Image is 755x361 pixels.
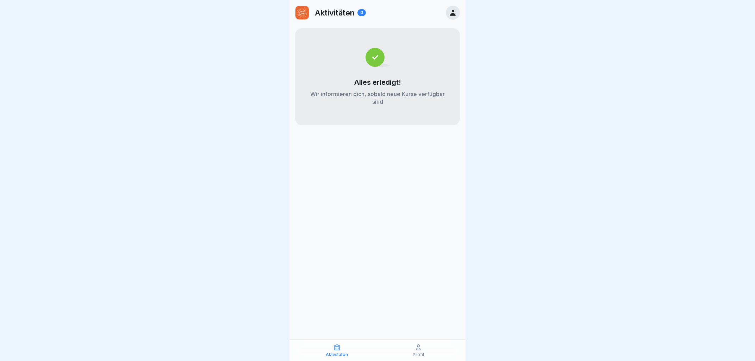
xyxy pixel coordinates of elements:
img: hyd4fwiyd0kscnnk0oqga2v1.png [295,6,309,19]
div: 0 [357,9,366,16]
p: Aktivitäten [326,352,348,357]
p: Aktivitäten [315,8,355,17]
p: Profil [413,352,424,357]
img: completed.svg [366,48,390,67]
p: Alles erledigt! [354,78,401,87]
p: Wir informieren dich, sobald neue Kurse verfügbar sind [309,90,446,106]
